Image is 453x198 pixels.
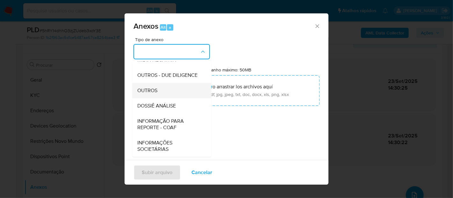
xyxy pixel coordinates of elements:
span: INFORMAÇÃO PARA REPORTE - COAF [137,118,202,131]
span: OUTROS [137,87,157,94]
span: DOSSIÊ ANÁLISE [137,103,176,109]
span: Alt [161,24,166,30]
span: Cancelar [191,165,212,180]
span: a [169,24,171,30]
span: Anexos [133,20,158,32]
span: MIDIA NEGATIVA [137,57,176,63]
span: INFORMAÇÕES SOCIETÁRIAS [137,140,202,152]
button: Cerrar [314,23,320,29]
button: Cancelar [183,165,220,180]
label: Tamanho máximo: 50MB [204,67,252,73]
span: Tipo de anexo [135,37,212,42]
span: OUTROS - DUE DILIGENCE [137,72,198,78]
